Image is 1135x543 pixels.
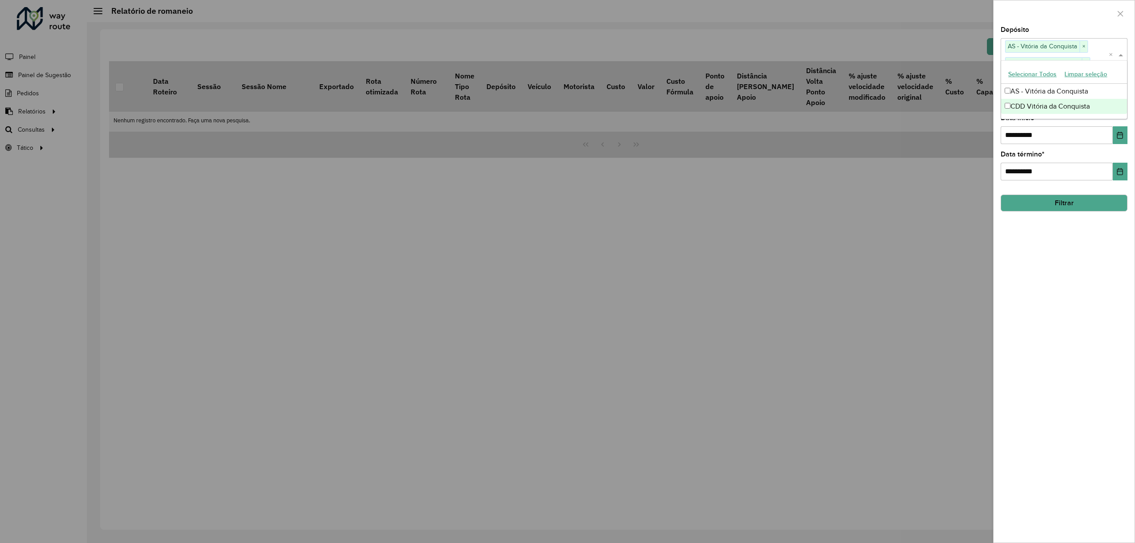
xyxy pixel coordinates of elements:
[1001,195,1127,211] button: Filtrar
[1001,24,1029,35] label: Depósito
[1001,149,1045,160] label: Data término
[1113,163,1127,180] button: Choose Date
[1082,58,1090,69] span: ×
[1006,41,1080,51] span: AS - Vitória da Conquista
[1001,99,1127,114] div: CDD Vitória da Conquista
[1004,67,1061,81] button: Selecionar Todos
[1061,67,1111,81] button: Limpar seleção
[1006,58,1082,68] span: CDD Vitória da Conquista
[1001,84,1127,99] div: AS - Vitória da Conquista
[1001,60,1127,119] ng-dropdown-panel: Options list
[1109,50,1116,60] span: Clear all
[1113,126,1127,144] button: Choose Date
[1080,41,1088,52] span: ×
